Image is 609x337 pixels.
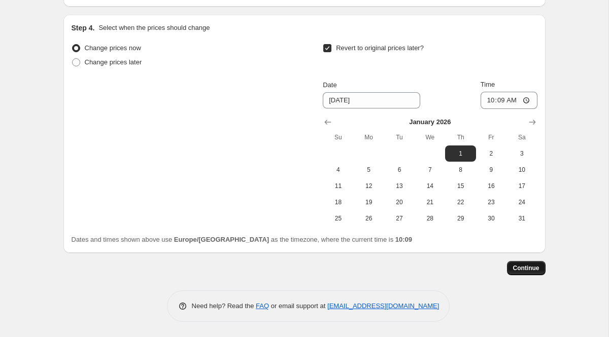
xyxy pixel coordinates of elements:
span: 1 [449,149,471,158]
button: Thursday January 15 2026 [445,178,476,194]
span: 23 [480,198,502,206]
button: Show next month, February 2026 [525,115,539,129]
span: 30 [480,214,502,222]
th: Wednesday [415,129,445,145]
button: Friday January 9 2026 [476,162,506,178]
button: Sunday January 25 2026 [323,210,353,227]
span: 4 [327,166,349,174]
th: Friday [476,129,506,145]
b: Europe/[GEOGRAPHIC_DATA] [174,236,269,243]
th: Sunday [323,129,353,145]
span: Date [323,81,336,89]
span: 28 [419,214,441,222]
button: Sunday January 4 2026 [323,162,353,178]
span: 26 [358,214,380,222]
button: Tuesday January 13 2026 [384,178,415,194]
a: [EMAIL_ADDRESS][DOMAIN_NAME] [327,302,439,310]
button: Thursday January 1 2026 [445,145,476,162]
span: 7 [419,166,441,174]
span: Need help? Read the [192,302,256,310]
b: 10:09 [395,236,412,243]
th: Monday [354,129,384,145]
span: 13 [388,182,411,190]
button: Saturday January 24 2026 [506,194,537,210]
span: Time [481,81,495,88]
button: Monday January 26 2026 [354,210,384,227]
span: 25 [327,214,349,222]
span: 11 [327,182,349,190]
span: Change prices later [85,58,142,66]
button: Tuesday January 20 2026 [384,194,415,210]
span: We [419,133,441,141]
button: Continue [507,261,546,275]
span: 24 [511,198,533,206]
button: Friday January 23 2026 [476,194,506,210]
span: 10 [511,166,533,174]
span: Sa [511,133,533,141]
span: 6 [388,166,411,174]
span: 5 [358,166,380,174]
span: 17 [511,182,533,190]
span: 14 [419,182,441,190]
button: Sunday January 11 2026 [323,178,353,194]
span: Fr [480,133,502,141]
button: Wednesday January 7 2026 [415,162,445,178]
button: Thursday January 8 2026 [445,162,476,178]
span: 31 [511,214,533,222]
button: Wednesday January 28 2026 [415,210,445,227]
button: Tuesday January 27 2026 [384,210,415,227]
span: Mo [358,133,380,141]
button: Monday January 12 2026 [354,178,384,194]
input: 10/2/2025 [323,92,420,108]
span: 19 [358,198,380,206]
span: Revert to original prices later? [336,44,424,52]
span: Tu [388,133,411,141]
button: Wednesday January 14 2026 [415,178,445,194]
button: Tuesday January 6 2026 [384,162,415,178]
span: Continue [513,264,539,272]
span: 27 [388,214,411,222]
button: Saturday January 17 2026 [506,178,537,194]
button: Saturday January 10 2026 [506,162,537,178]
span: 9 [480,166,502,174]
span: or email support at [269,302,327,310]
button: Show previous month, December 2025 [321,115,335,129]
button: Saturday January 3 2026 [506,145,537,162]
button: Friday January 30 2026 [476,210,506,227]
a: FAQ [256,302,269,310]
span: 12 [358,182,380,190]
th: Saturday [506,129,537,145]
button: Monday January 5 2026 [354,162,384,178]
span: 16 [480,182,502,190]
span: 18 [327,198,349,206]
button: Sunday January 18 2026 [323,194,353,210]
span: 2 [480,149,502,158]
button: Friday January 2 2026 [476,145,506,162]
th: Thursday [445,129,476,145]
button: Monday January 19 2026 [354,194,384,210]
button: Thursday January 29 2026 [445,210,476,227]
span: Change prices now [85,44,141,52]
p: Select when the prices should change [98,23,210,33]
button: Saturday January 31 2026 [506,210,537,227]
span: 20 [388,198,411,206]
span: Th [449,133,471,141]
button: Wednesday January 21 2026 [415,194,445,210]
th: Tuesday [384,129,415,145]
span: Su [327,133,349,141]
button: Thursday January 22 2026 [445,194,476,210]
button: Friday January 16 2026 [476,178,506,194]
span: 21 [419,198,441,206]
input: 12:00 [481,92,537,109]
span: 22 [449,198,471,206]
span: Dates and times shown above use as the timezone, where the current time is [72,236,413,243]
h2: Step 4. [72,23,95,33]
span: 15 [449,182,471,190]
span: 8 [449,166,471,174]
span: 29 [449,214,471,222]
span: 3 [511,149,533,158]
